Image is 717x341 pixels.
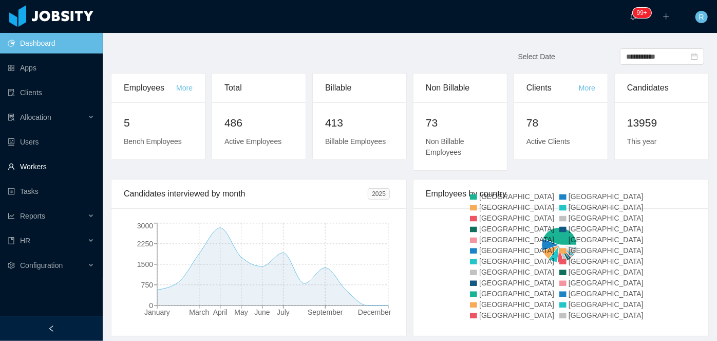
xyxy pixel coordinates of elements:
[137,260,153,268] tspan: 1500
[189,308,209,316] tspan: March
[8,114,15,121] i: icon: solution
[569,300,644,309] span: [GEOGRAPHIC_DATA]
[144,308,170,316] tspan: January
[479,257,554,265] span: [GEOGRAPHIC_DATA]
[479,311,554,319] span: [GEOGRAPHIC_DATA]
[254,308,270,316] tspan: June
[8,156,95,177] a: icon: userWorkers
[569,290,644,298] span: [GEOGRAPHIC_DATA]
[325,74,394,102] div: Billable
[426,74,495,102] div: Non Billable
[627,74,696,102] div: Candidates
[569,257,644,265] span: [GEOGRAPHIC_DATA]
[479,203,554,211] span: [GEOGRAPHIC_DATA]
[8,82,95,103] a: icon: auditClients
[569,225,644,233] span: [GEOGRAPHIC_DATA]
[8,33,95,53] a: icon: pie-chartDashboard
[699,11,704,23] span: R
[569,214,644,222] span: [GEOGRAPHIC_DATA]
[213,308,228,316] tspan: April
[124,74,176,102] div: Employees
[663,13,670,20] i: icon: plus
[368,188,390,200] span: 2025
[8,58,95,78] a: icon: appstoreApps
[426,180,696,208] div: Employees by country
[691,53,698,60] i: icon: calendar
[569,279,644,287] span: [GEOGRAPHIC_DATA]
[325,115,394,131] h2: 413
[224,137,281,146] span: Active Employees
[137,222,153,230] tspan: 3000
[8,181,95,202] a: icon: profileTasks
[479,225,554,233] span: [GEOGRAPHIC_DATA]
[479,279,554,287] span: [GEOGRAPHIC_DATA]
[526,137,570,146] span: Active Clients
[8,132,95,152] a: icon: robotUsers
[234,308,248,316] tspan: May
[479,268,554,276] span: [GEOGRAPHIC_DATA]
[325,137,386,146] span: Billable Employees
[224,74,293,102] div: Total
[569,246,644,255] span: [GEOGRAPHIC_DATA]
[569,311,644,319] span: [GEOGRAPHIC_DATA]
[137,240,153,248] tspan: 2250
[569,203,644,211] span: [GEOGRAPHIC_DATA]
[526,74,579,102] div: Clients
[630,13,637,20] i: icon: bell
[224,115,293,131] h2: 486
[149,301,153,310] tspan: 0
[627,137,657,146] span: This year
[479,214,554,222] span: [GEOGRAPHIC_DATA]
[124,115,193,131] h2: 5
[8,262,15,269] i: icon: setting
[141,281,154,289] tspan: 750
[20,261,63,270] span: Configuration
[479,300,554,309] span: [GEOGRAPHIC_DATA]
[20,113,51,121] span: Allocation
[308,308,343,316] tspan: September
[20,237,30,245] span: HR
[277,308,290,316] tspan: July
[358,308,391,316] tspan: December
[518,52,555,61] span: Select Date
[426,115,495,131] h2: 73
[569,192,644,201] span: [GEOGRAPHIC_DATA]
[176,84,193,92] a: More
[579,84,595,92] a: More
[8,237,15,244] i: icon: book
[526,115,595,131] h2: 78
[479,290,554,298] span: [GEOGRAPHIC_DATA]
[20,212,45,220] span: Reports
[479,236,554,244] span: [GEOGRAPHIC_DATA]
[124,137,182,146] span: Bench Employees
[124,180,368,208] div: Candidates interviewed by month
[569,268,644,276] span: [GEOGRAPHIC_DATA]
[479,192,554,201] span: [GEOGRAPHIC_DATA]
[426,137,464,156] span: Non Billable Employees
[569,236,644,244] span: [GEOGRAPHIC_DATA]
[627,115,696,131] h2: 13959
[479,246,554,255] span: [GEOGRAPHIC_DATA]
[8,212,15,220] i: icon: line-chart
[633,8,651,18] sup: 264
